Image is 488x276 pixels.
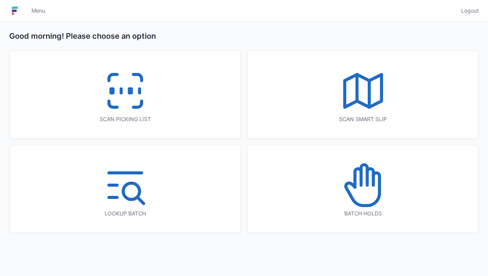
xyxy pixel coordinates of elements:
[9,51,241,139] a: Scan picking list
[457,4,479,18] a: Logout
[247,51,479,139] a: Scan smart slip
[31,7,45,15] span: Menu
[25,210,225,217] div: Lookup batch
[9,5,21,17] img: logo-small.jpg
[25,115,225,123] div: Scan picking list
[247,145,479,233] a: Batch holds
[263,115,463,123] div: Scan smart slip
[9,31,479,41] h2: Good morning! Please choose an option
[263,210,463,217] div: Batch holds
[461,7,479,15] span: Logout
[9,145,241,233] a: Lookup batch
[27,4,50,18] a: Menu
